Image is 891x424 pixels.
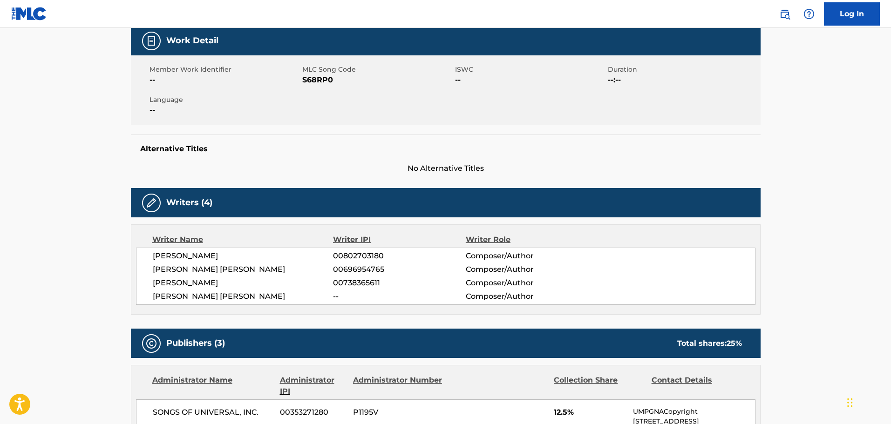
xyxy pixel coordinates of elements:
[353,375,443,397] div: Administrator Number
[150,74,300,86] span: --
[166,35,218,46] h5: Work Detail
[302,65,453,74] span: MLC Song Code
[847,389,853,417] div: Drag
[131,163,761,174] span: No Alternative Titles
[554,375,644,397] div: Collection Share
[824,2,880,26] a: Log In
[779,8,790,20] img: search
[166,338,225,349] h5: Publishers (3)
[554,407,626,418] span: 12.5%
[153,407,273,418] span: SONGS OF UNIVERSAL, INC.
[146,35,157,47] img: Work Detail
[11,7,47,20] img: MLC Logo
[333,264,465,275] span: 00696954765
[150,105,300,116] span: --
[633,407,755,417] p: UMPGNACopyright
[153,277,333,289] span: [PERSON_NAME]
[152,234,333,245] div: Writer Name
[727,339,742,348] span: 25 %
[775,5,794,23] a: Public Search
[608,74,758,86] span: --:--
[146,197,157,209] img: Writers
[608,65,758,74] span: Duration
[153,291,333,302] span: [PERSON_NAME] [PERSON_NAME]
[140,144,751,154] h5: Alternative Titles
[333,291,465,302] span: --
[146,338,157,349] img: Publishers
[677,338,742,349] div: Total shares:
[333,277,465,289] span: 00738365611
[280,407,346,418] span: 00353271280
[803,8,815,20] img: help
[466,264,586,275] span: Composer/Author
[333,250,465,262] span: 00802703180
[150,95,300,105] span: Language
[150,65,300,74] span: Member Work Identifier
[466,234,586,245] div: Writer Role
[302,74,453,86] span: S68RP0
[466,291,586,302] span: Composer/Author
[466,250,586,262] span: Composer/Author
[153,264,333,275] span: [PERSON_NAME] [PERSON_NAME]
[353,407,443,418] span: P1195V
[800,5,818,23] div: Help
[455,65,605,74] span: ISWC
[152,375,273,397] div: Administrator Name
[333,234,466,245] div: Writer IPI
[844,379,891,424] iframe: Chat Widget
[280,375,346,397] div: Administrator IPI
[153,250,333,262] span: [PERSON_NAME]
[455,74,605,86] span: --
[466,277,586,289] span: Composer/Author
[166,197,212,208] h5: Writers (4)
[652,375,742,397] div: Contact Details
